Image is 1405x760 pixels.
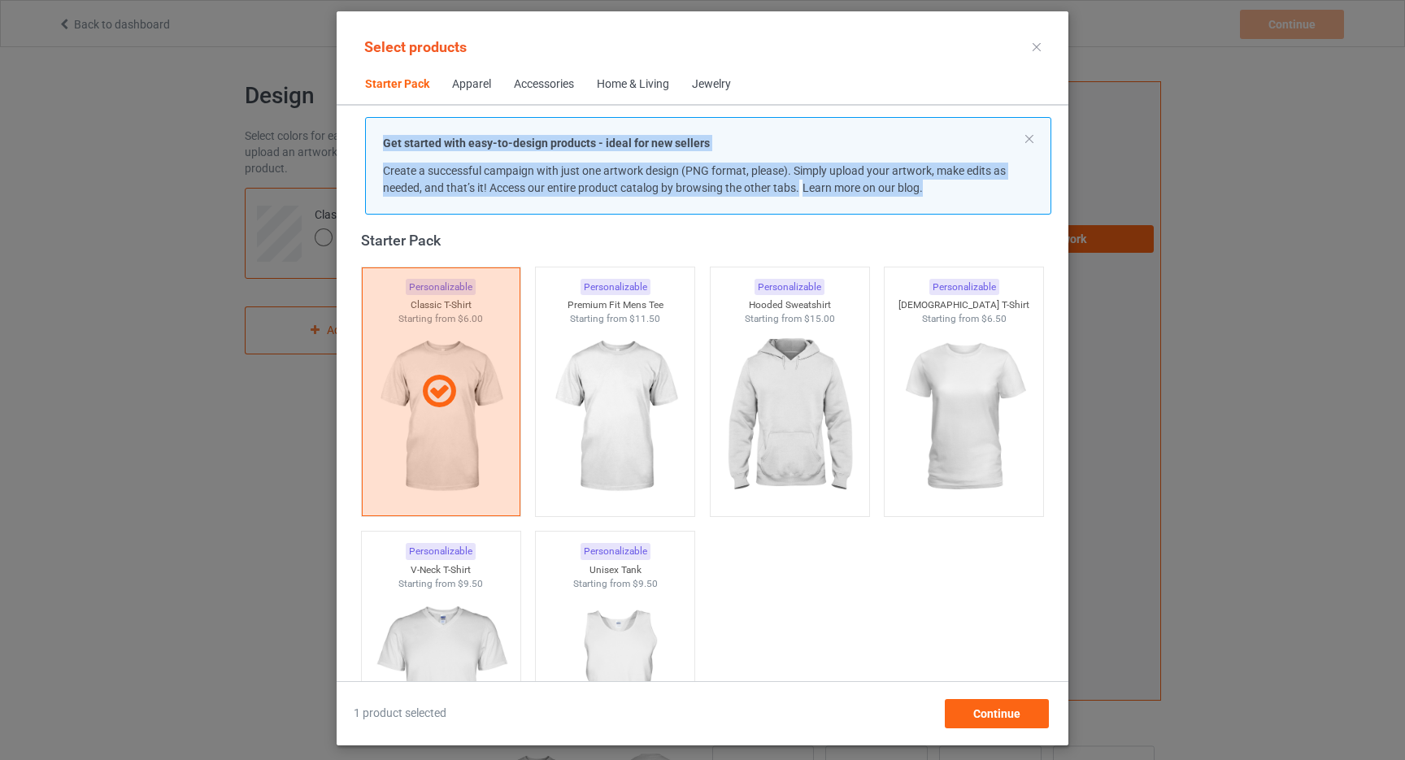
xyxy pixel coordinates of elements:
[755,279,824,296] div: Personalizable
[542,326,688,508] img: regular.jpg
[711,298,869,312] div: Hooded Sweatshirt
[804,313,835,324] span: $15.00
[973,707,1020,720] span: Continue
[364,38,467,55] span: Select products
[711,312,869,326] div: Starting from
[981,313,1007,324] span: $6.50
[597,76,669,93] div: Home & Living
[536,312,694,326] div: Starting from
[885,312,1043,326] div: Starting from
[362,563,520,577] div: V-Neck T-Shirt
[692,76,731,93] div: Jewelry
[885,298,1043,312] div: [DEMOGRAPHIC_DATA] T-Shirt
[458,578,483,589] span: $9.50
[581,543,650,560] div: Personalizable
[383,137,710,150] strong: Get started with easy-to-design products - ideal for new sellers
[361,231,1051,250] div: Starter Pack
[929,279,999,296] div: Personalizable
[803,181,923,194] a: Learn more on our blog.
[629,313,660,324] span: $11.50
[354,65,441,104] span: Starter Pack
[536,563,694,577] div: Unisex Tank
[945,699,1049,728] div: Continue
[452,76,491,93] div: Apparel
[536,298,694,312] div: Premium Fit Mens Tee
[581,279,650,296] div: Personalizable
[536,577,694,591] div: Starting from
[362,577,520,591] div: Starting from
[406,543,476,560] div: Personalizable
[354,706,446,722] span: 1 product selected
[383,164,1006,194] span: Create a successful campaign with just one artwork design (PNG format, please). Simply upload you...
[891,326,1037,508] img: regular.jpg
[633,578,658,589] span: $9.50
[514,76,574,93] div: Accessories
[717,326,863,508] img: regular.jpg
